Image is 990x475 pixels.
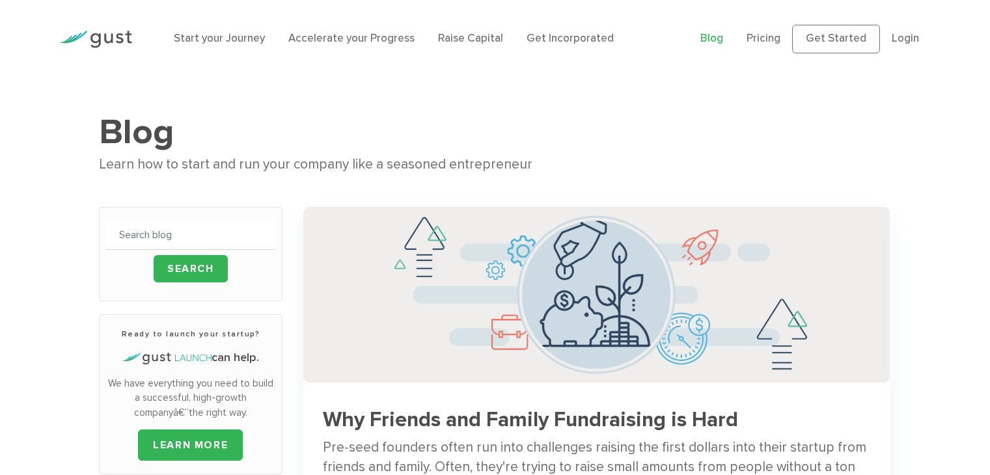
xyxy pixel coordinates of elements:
[106,328,275,340] h3: Ready to launch your startup?
[99,111,891,154] h1: Blog
[700,32,723,45] a: Blog
[303,207,890,383] img: Successful Startup Founders Invest In Their Own Ventures 0742d64fd6a698c3cfa409e71c3cc4e5620a7e72...
[792,25,880,53] a: Get Started
[106,349,275,366] h4: can help.
[138,429,243,461] a: LEARN MORE
[154,255,228,282] input: Search
[288,32,415,45] a: Accelerate your Progress
[747,32,780,45] a: Pricing
[106,376,275,420] p: We have everything you need to build a successful, high-growth companyâ€”the right way.
[106,221,275,250] input: Search blog
[527,32,614,45] a: Get Incorporated
[892,32,919,45] a: Login
[174,32,265,45] a: Start your Journey
[59,31,132,48] img: Gust Logo
[99,154,891,176] div: Learn how to start and run your company like a seasoned entrepreneur
[323,409,870,431] h3: Why Friends and Family Fundraising is Hard
[438,32,503,45] a: Raise Capital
